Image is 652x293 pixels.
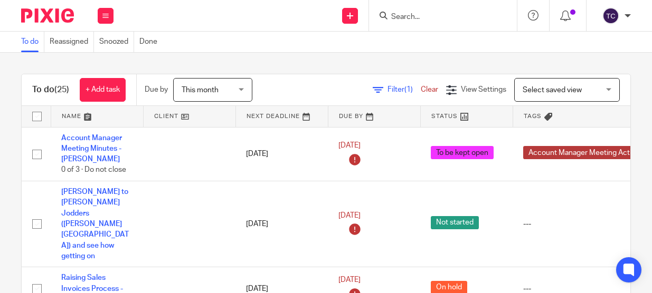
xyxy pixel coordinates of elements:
[145,84,168,95] p: Due by
[523,146,649,159] span: Account Manager Meeting Actions
[602,7,619,24] img: svg%3E
[61,167,126,174] span: 0 of 3 · Do not close
[139,32,163,52] a: Done
[461,86,506,93] span: View Settings
[61,188,129,260] a: [PERSON_NAME] to [PERSON_NAME] Jodders ([PERSON_NAME][GEOGRAPHIC_DATA]) and see how getting on
[21,32,44,52] a: To do
[61,134,122,163] a: Account Manager Meeting Minutes - [PERSON_NAME]
[54,85,69,94] span: (25)
[523,219,651,229] div: ---
[50,32,94,52] a: Reassigned
[21,8,74,23] img: Pixie
[235,181,328,267] td: [DATE]
[338,277,361,284] span: [DATE]
[99,32,134,52] a: Snoozed
[390,13,485,22] input: Search
[524,113,542,119] span: Tags
[523,86,582,94] span: Select saved view
[32,84,69,95] h1: To do
[80,78,126,102] a: + Add task
[235,127,328,181] td: [DATE]
[182,86,219,94] span: This month
[338,212,361,219] span: [DATE]
[404,86,413,93] span: (1)
[431,146,494,159] span: To be kept open
[338,142,361,149] span: [DATE]
[421,86,438,93] a: Clear
[431,216,479,229] span: Not started
[388,86,421,93] span: Filter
